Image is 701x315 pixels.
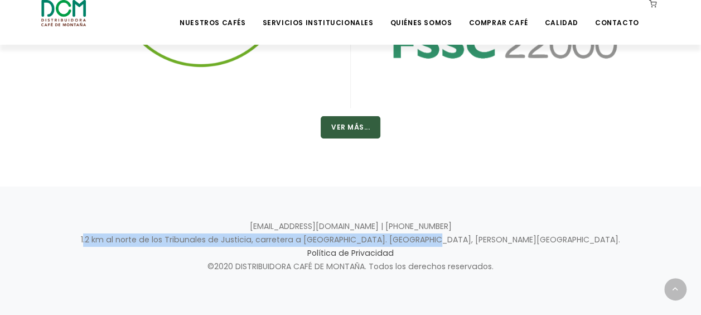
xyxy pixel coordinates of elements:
a: Calidad [538,1,584,27]
a: Quiénes Somos [383,1,458,27]
button: Ver Más... [321,116,380,139]
a: Contacto [588,1,646,27]
a: Ver Más... [321,123,380,133]
a: Nuestros Cafés [173,1,252,27]
a: Comprar Café [462,1,534,27]
a: Servicios Institucionales [255,1,380,27]
a: Política de Privacidad [307,247,394,259]
p: [EMAIL_ADDRESS][DOMAIN_NAME] | [PHONE_NUMBER] 1.2 km al norte de los Tribunales de Justicia, carr... [41,220,660,274]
